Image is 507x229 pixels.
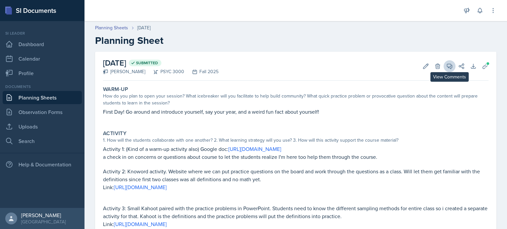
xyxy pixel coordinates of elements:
h2: [DATE] [103,57,219,69]
div: How do you plan to open your session? What icebreaker will you facilitate to help build community... [103,93,489,106]
div: [PERSON_NAME] [21,212,66,218]
a: [URL][DOMAIN_NAME] [114,220,167,228]
p: Link: [103,220,489,228]
a: Calendar [3,52,82,65]
div: Si leader [3,30,82,36]
div: 1. How will the students collaborate with one another? 2. What learning strategy will you use? 3.... [103,137,489,144]
p: Activity 1: (Kind of a warm-up activity also) Google doc: [103,145,489,153]
p: First Day! Go around and introduce yourself, say your year, and a weird fun fact about yourself! [103,108,489,116]
p: Activity 3: Small Kahoot paired with the practice problems in PowerPoint. Students need to know t... [103,204,489,220]
div: Help & Documentation [3,158,82,171]
h2: Planning Sheet [95,35,496,46]
a: Planning Sheets [95,24,128,31]
a: Profile [3,67,82,80]
a: Planning Sheets [3,91,82,104]
div: [GEOGRAPHIC_DATA] [21,218,66,225]
p: Activity 2: Knoword activity. Website where we can put practice questions on the board and work t... [103,167,489,183]
p: Link: [103,183,489,191]
a: Dashboard [3,38,82,51]
div: [PERSON_NAME] [103,68,145,75]
div: PSYC 3000 [145,68,184,75]
a: Search [3,134,82,148]
a: [URL][DOMAIN_NAME] [114,184,167,191]
div: [DATE] [137,24,151,31]
label: Warm-Up [103,86,128,93]
button: View Comments [444,60,456,72]
span: Submitted [136,60,158,66]
label: Activity [103,130,126,137]
div: Fall 2025 [184,68,219,75]
a: Observation Forms [3,105,82,119]
a: Uploads [3,120,82,133]
div: Documents [3,84,82,90]
a: [URL][DOMAIN_NAME] [228,145,281,153]
p: a check in on concerns or questions about course to let the students realize I'm here too help th... [103,153,489,161]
